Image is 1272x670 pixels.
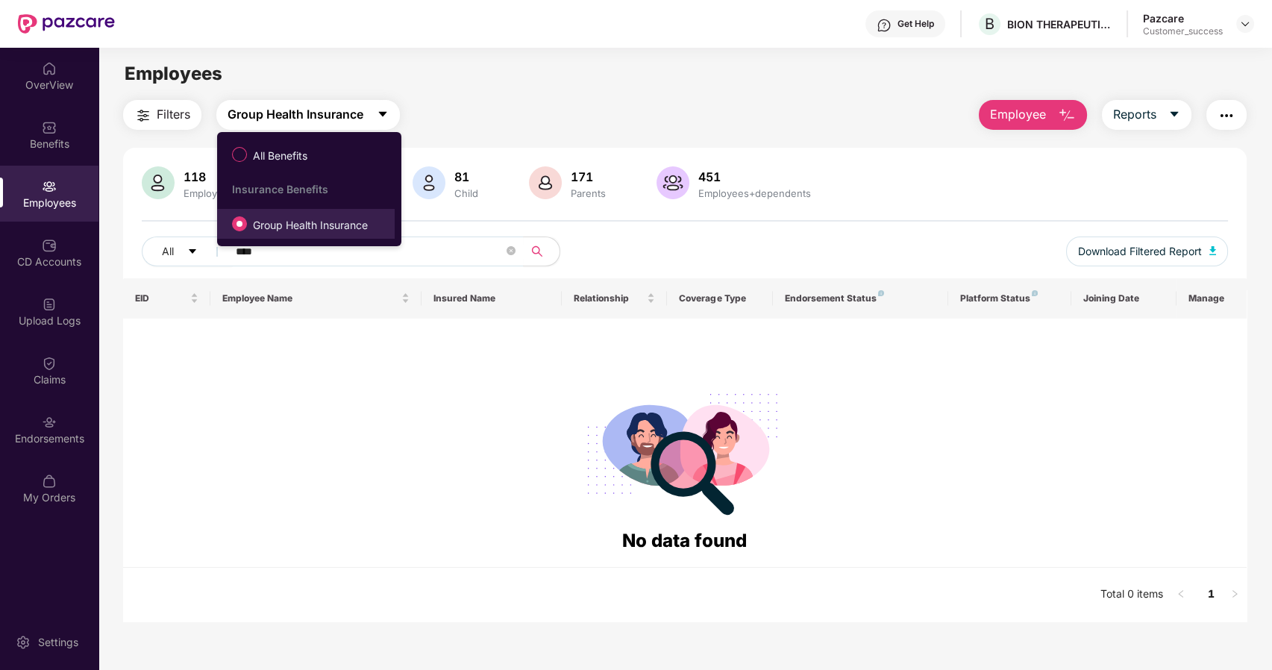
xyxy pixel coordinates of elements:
span: Employee Name [222,292,398,304]
button: Download Filtered Report [1066,237,1229,266]
button: left [1169,583,1193,607]
span: right [1230,589,1239,598]
div: 118 [181,169,237,184]
span: No data found [622,530,747,551]
li: Total 0 items [1100,583,1163,607]
span: close-circle [507,246,516,255]
span: Filters [157,105,190,124]
div: Endorsement Status [785,292,936,304]
span: caret-down [1168,108,1180,122]
div: BION THERAPEUTICS ([GEOGRAPHIC_DATA]) PRIVATE LIMITED [1007,17,1112,31]
span: left [1177,589,1185,598]
span: Relationship [574,292,644,304]
span: Group Health Insurance [228,105,363,124]
div: 171 [568,169,609,184]
img: svg+xml;base64,PHN2ZyB4bWxucz0iaHR0cDovL3d3dy53My5vcmcvMjAwMC9zdmciIHhtbG5zOnhsaW5rPSJodHRwOi8vd3... [1209,246,1217,255]
span: B [985,15,994,33]
img: New Pazcare Logo [18,14,115,34]
span: All [162,243,174,260]
div: Get Help [897,18,934,30]
div: Pazcare [1143,11,1223,25]
a: 1 [1199,583,1223,605]
div: Platform Status [960,292,1059,304]
span: All Benefits [247,148,313,164]
img: svg+xml;base64,PHN2ZyBpZD0iSG9tZSIgeG1sbnM9Imh0dHA6Ly93d3cudzMub3JnLzIwMDAvc3ZnIiB3aWR0aD0iMjAiIG... [42,61,57,76]
img: svg+xml;base64,PHN2ZyBpZD0iQmVuZWZpdHMiIHhtbG5zPSJodHRwOi8vd3d3LnczLm9yZy8yMDAwL3N2ZyIgd2lkdGg9Ij... [42,120,57,135]
button: Filters [123,100,201,130]
th: Coverage Type [667,278,772,319]
div: Insurance Benefits [232,183,395,195]
button: Group Health Insurancecaret-down [216,100,400,130]
span: Employees [125,63,222,84]
img: svg+xml;base64,PHN2ZyB4bWxucz0iaHR0cDovL3d3dy53My5vcmcvMjAwMC9zdmciIHhtbG5zOnhsaW5rPSJodHRwOi8vd3... [529,166,562,199]
li: Next Page [1223,583,1247,607]
img: svg+xml;base64,PHN2ZyBpZD0iTXlfT3JkZXJzIiBkYXRhLW5hbWU9Ik15IE9yZGVycyIgeG1sbnM9Imh0dHA6Ly93d3cudz... [42,474,57,489]
img: svg+xml;base64,PHN2ZyB4bWxucz0iaHR0cDovL3d3dy53My5vcmcvMjAwMC9zdmciIHdpZHRoPSI4IiBoZWlnaHQ9IjgiIH... [1032,290,1038,296]
img: svg+xml;base64,PHN2ZyB4bWxucz0iaHR0cDovL3d3dy53My5vcmcvMjAwMC9zdmciIHdpZHRoPSIyNCIgaGVpZ2h0PSIyNC... [1218,107,1235,125]
span: close-circle [507,245,516,259]
span: Download Filtered Report [1078,243,1202,260]
button: Employee [979,100,1087,130]
li: Previous Page [1169,583,1193,607]
button: right [1223,583,1247,607]
th: Relationship [562,278,667,319]
img: svg+xml;base64,PHN2ZyBpZD0iRW1wbG95ZWVzIiB4bWxucz0iaHR0cDovL3d3dy53My5vcmcvMjAwMC9zdmciIHdpZHRoPS... [42,179,57,194]
button: search [523,237,560,266]
div: Child [451,187,481,199]
span: Employee [990,105,1046,124]
img: svg+xml;base64,PHN2ZyBpZD0iQ2xhaW0iIHhtbG5zPSJodHRwOi8vd3d3LnczLm9yZy8yMDAwL3N2ZyIgd2lkdGg9IjIwIi... [42,356,57,371]
th: Employee Name [210,278,421,319]
div: Settings [34,635,83,650]
span: Reports [1113,105,1156,124]
img: svg+xml;base64,PHN2ZyBpZD0iRW5kb3JzZW1lbnRzIiB4bWxucz0iaHR0cDovL3d3dy53My5vcmcvMjAwMC9zdmciIHdpZH... [42,415,57,430]
span: Group Health Insurance [247,217,374,234]
div: 451 [695,169,814,184]
th: Insured Name [422,278,562,319]
th: Joining Date [1071,278,1177,319]
div: 81 [451,169,481,184]
img: svg+xml;base64,PHN2ZyBpZD0iVXBsb2FkX0xvZ3MiIGRhdGEtbmFtZT0iVXBsb2FkIExvZ3MiIHhtbG5zPSJodHRwOi8vd3... [42,297,57,312]
span: search [523,245,552,257]
span: caret-down [377,108,389,122]
span: caret-down [187,246,198,258]
div: Customer_success [1143,25,1223,37]
span: EID [135,292,188,304]
img: svg+xml;base64,PHN2ZyB4bWxucz0iaHR0cDovL3d3dy53My5vcmcvMjAwMC9zdmciIHdpZHRoPSIyNCIgaGVpZ2h0PSIyNC... [134,107,152,125]
div: Employees [181,187,237,199]
img: svg+xml;base64,PHN2ZyBpZD0iQ0RfQWNjb3VudHMiIGRhdGEtbmFtZT0iQ0QgQWNjb3VudHMiIHhtbG5zPSJodHRwOi8vd3... [42,238,57,253]
div: Parents [568,187,609,199]
th: Manage [1177,278,1247,319]
img: svg+xml;base64,PHN2ZyB4bWxucz0iaHR0cDovL3d3dy53My5vcmcvMjAwMC9zdmciIHhtbG5zOnhsaW5rPSJodHRwOi8vd3... [1058,107,1076,125]
li: 1 [1199,583,1223,607]
button: Allcaret-down [142,237,233,266]
img: svg+xml;base64,PHN2ZyB4bWxucz0iaHR0cDovL3d3dy53My5vcmcvMjAwMC9zdmciIHdpZHRoPSIyODgiIGhlaWdodD0iMj... [577,375,792,527]
img: svg+xml;base64,PHN2ZyBpZD0iSGVscC0zMngzMiIgeG1sbnM9Imh0dHA6Ly93d3cudzMub3JnLzIwMDAvc3ZnIiB3aWR0aD... [877,18,892,33]
img: svg+xml;base64,PHN2ZyB4bWxucz0iaHR0cDovL3d3dy53My5vcmcvMjAwMC9zdmciIHhtbG5zOnhsaW5rPSJodHRwOi8vd3... [413,166,445,199]
img: svg+xml;base64,PHN2ZyB4bWxucz0iaHR0cDovL3d3dy53My5vcmcvMjAwMC9zdmciIHhtbG5zOnhsaW5rPSJodHRwOi8vd3... [657,166,689,199]
img: svg+xml;base64,PHN2ZyB4bWxucz0iaHR0cDovL3d3dy53My5vcmcvMjAwMC9zdmciIHhtbG5zOnhsaW5rPSJodHRwOi8vd3... [142,166,175,199]
img: svg+xml;base64,PHN2ZyB4bWxucz0iaHR0cDovL3d3dy53My5vcmcvMjAwMC9zdmciIHdpZHRoPSI4IiBoZWlnaHQ9IjgiIH... [878,290,884,296]
th: EID [123,278,211,319]
img: svg+xml;base64,PHN2ZyBpZD0iRHJvcGRvd24tMzJ4MzIiIHhtbG5zPSJodHRwOi8vd3d3LnczLm9yZy8yMDAwL3N2ZyIgd2... [1239,18,1251,30]
div: Employees+dependents [695,187,814,199]
img: svg+xml;base64,PHN2ZyBpZD0iU2V0dGluZy0yMHgyMCIgeG1sbnM9Imh0dHA6Ly93d3cudzMub3JnLzIwMDAvc3ZnIiB3aW... [16,635,31,650]
button: Reportscaret-down [1102,100,1191,130]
